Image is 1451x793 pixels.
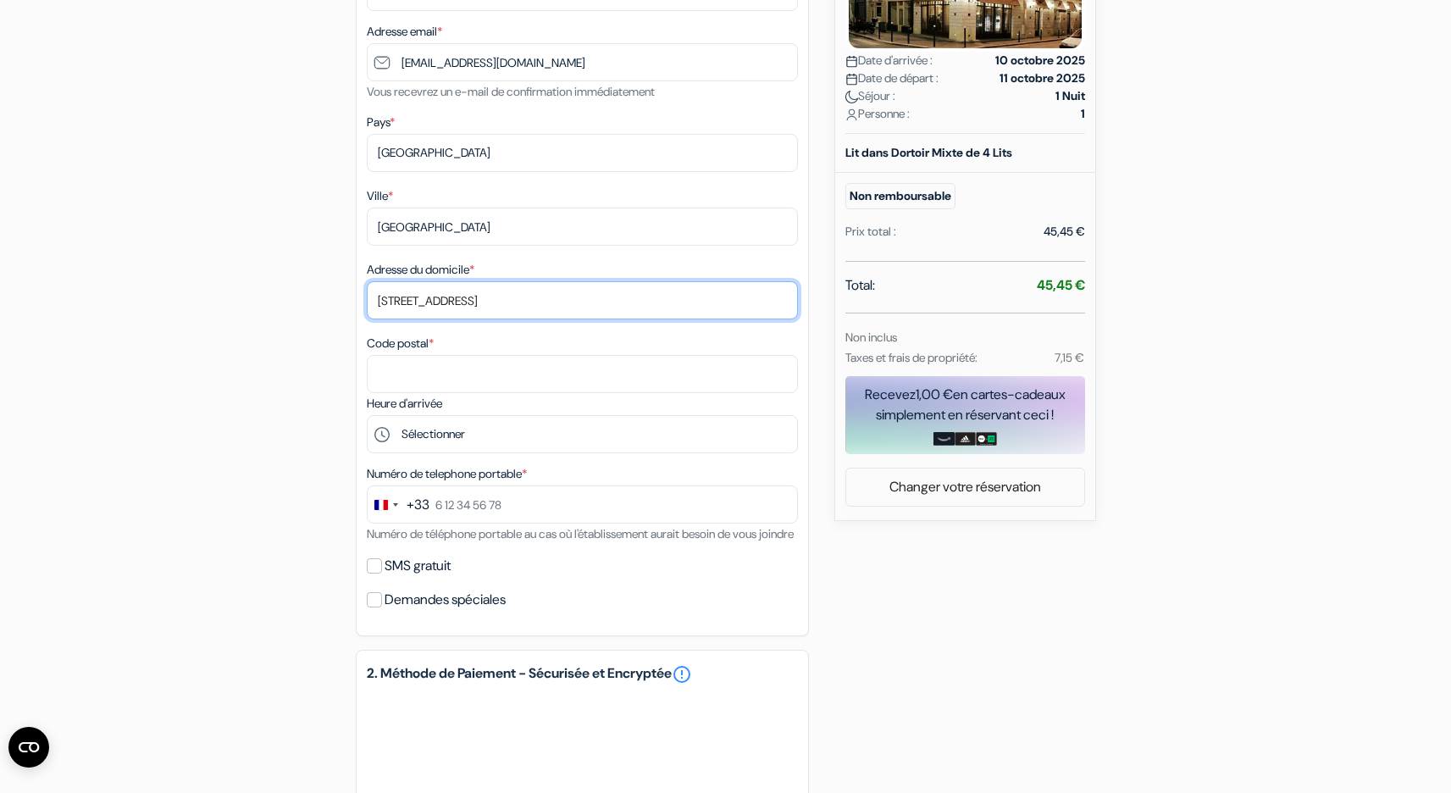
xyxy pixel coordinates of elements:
[367,395,442,413] label: Heure d'arrivée
[845,69,939,87] span: Date de départ :
[995,52,1085,69] strong: 10 octobre 2025
[845,223,896,241] div: Prix total :
[367,526,794,541] small: Numéro de téléphone portable au cas où l'établissement aurait besoin de vous joindre
[367,43,798,81] input: Entrer adresse e-mail
[367,114,395,131] label: Pays
[845,350,977,365] small: Taxes et frais de propriété:
[1055,87,1085,105] strong: 1 Nuit
[407,495,429,515] div: +33
[367,187,393,205] label: Ville
[933,432,955,446] img: amazon-card-no-text.png
[846,471,1084,503] a: Changer votre réservation
[385,588,506,612] label: Demandes spéciales
[845,55,858,68] img: calendar.svg
[1055,350,1084,365] small: 7,15 €
[845,87,895,105] span: Séjour :
[367,485,798,524] input: 6 12 34 56 78
[367,335,434,352] label: Code postal
[845,183,955,209] small: Non remboursable
[1000,69,1085,87] strong: 11 octobre 2025
[385,554,451,578] label: SMS gratuit
[845,330,897,345] small: Non inclus
[1044,223,1085,241] div: 45,45 €
[845,275,875,296] span: Total:
[368,486,429,523] button: Change country, selected France (+33)
[845,105,910,123] span: Personne :
[8,727,49,768] button: Ouvrir le widget CMP
[845,145,1012,160] b: Lit dans Dortoir Mixte de 4 Lits
[367,664,798,685] h5: 2. Méthode de Paiement - Sécurisée et Encryptée
[916,385,953,403] span: 1,00 €
[845,73,858,86] img: calendar.svg
[976,432,997,446] img: uber-uber-eats-card.png
[1081,105,1085,123] strong: 1
[955,432,976,446] img: adidas-card.png
[845,91,858,103] img: moon.svg
[672,664,692,685] a: error_outline
[845,52,933,69] span: Date d'arrivée :
[367,261,474,279] label: Adresse du domicile
[1037,276,1085,294] strong: 45,45 €
[845,385,1085,425] div: Recevez en cartes-cadeaux simplement en réservant ceci !
[367,23,442,41] label: Adresse email
[367,465,527,483] label: Numéro de telephone portable
[845,108,858,121] img: user_icon.svg
[367,84,655,99] small: Vous recevrez un e-mail de confirmation immédiatement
